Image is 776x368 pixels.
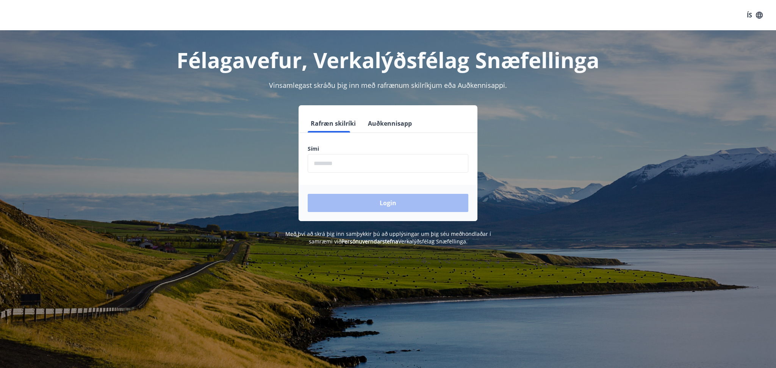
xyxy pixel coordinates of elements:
button: Rafræn skilríki [308,114,359,133]
button: Auðkennisapp [365,114,415,133]
button: ÍS [743,8,767,22]
label: Sími [308,145,468,153]
a: Persónuverndarstefna [341,238,398,245]
h1: Félagavefur, Verkalýðsfélag Snæfellinga [124,45,652,74]
span: Með því að skrá þig inn samþykkir þú að upplýsingar um þig séu meðhöndlaðar í samræmi við Verkalý... [285,230,491,245]
span: Vinsamlegast skráðu þig inn með rafrænum skilríkjum eða Auðkennisappi. [269,81,507,90]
